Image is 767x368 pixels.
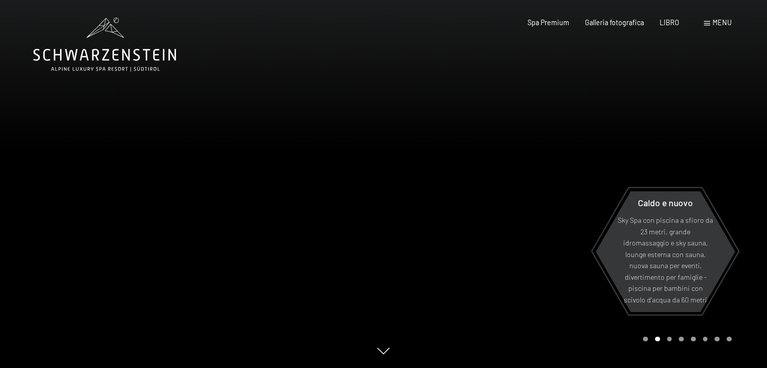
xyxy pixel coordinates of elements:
font: menu [713,18,732,27]
div: Carousel Page 2 (Current Slide) [655,337,660,342]
div: Carousel Page 1 [643,337,648,342]
a: Galleria fotografica [585,18,644,27]
div: Pagina 4 del carosello [679,337,684,342]
a: Caldo e nuovo Sky Spa con piscina a sfioro da 23 metri, grande idromassaggio e sky sauna, lounge ... [595,191,736,313]
a: Spa Premium [527,18,569,27]
font: Sky Spa con piscina a sfioro da 23 metri, grande idromassaggio e sky sauna, lounge esterna con sa... [618,216,713,304]
div: Pagina 5 della giostra [691,337,696,342]
font: Caldo e nuovo [638,197,693,208]
div: Pagina 8 della giostra [727,337,732,342]
a: LIBRO [660,18,679,27]
div: Carosello Pagina 7 [715,337,720,342]
div: Pagina 3 della giostra [667,337,672,342]
div: Pagina 6 della giostra [703,337,708,342]
div: Paginazione carosello [639,337,731,342]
